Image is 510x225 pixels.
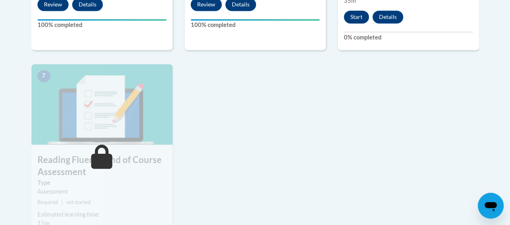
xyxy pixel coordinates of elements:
[37,21,167,29] label: 100% completed
[37,70,50,82] span: 7
[61,199,63,205] span: |
[37,187,167,196] div: Assessment
[373,10,403,23] button: Details
[344,10,369,23] button: Start
[191,21,320,29] label: 100% completed
[37,19,167,21] div: Your progress
[478,193,504,219] iframe: Button to launch messaging window
[31,64,173,144] img: Course Image
[66,199,91,205] span: not started
[37,178,167,187] label: Type
[344,33,473,42] label: 0% completed
[191,19,320,21] div: Your progress
[31,153,173,178] h3: Reading Fluency End of Course Assessment
[37,199,58,205] span: Required
[37,210,167,219] div: Estimated learning time:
